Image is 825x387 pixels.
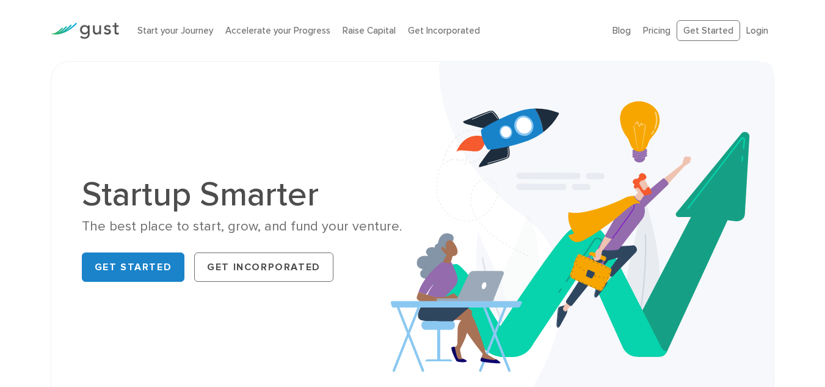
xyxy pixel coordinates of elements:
[82,177,404,212] h1: Startup Smarter
[643,25,671,36] a: Pricing
[612,25,631,36] a: Blog
[51,23,119,39] img: Gust Logo
[137,25,213,36] a: Start your Journey
[82,218,404,235] div: The best place to start, grow, and fund your venture.
[225,25,330,36] a: Accelerate your Progress
[408,25,480,36] a: Get Incorporated
[746,25,768,36] a: Login
[343,25,396,36] a: Raise Capital
[677,20,740,42] a: Get Started
[82,252,185,282] a: Get Started
[194,252,333,282] a: Get Incorporated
